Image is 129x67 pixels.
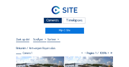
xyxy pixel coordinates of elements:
[16,38,29,41] input: Zoek op datum 󰅀
[16,52,32,54] div: Camera 1
[52,6,77,15] img: C-SITE Logo
[16,47,55,49] div: Rinkoniën / Antwerpen Royerssluis
[45,28,84,34] a: Mijn C-Site
[87,51,107,55] span: Pagina 1 / 10596
[44,18,62,24] div: Camera's
[63,18,85,24] div: Timelapses
[16,5,113,16] a: C-SITE Logo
